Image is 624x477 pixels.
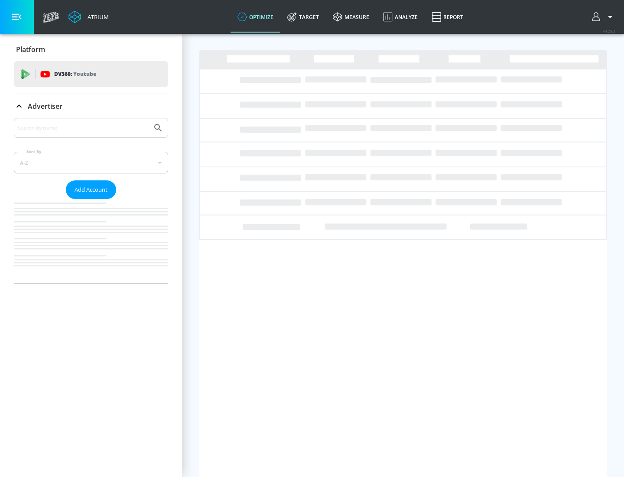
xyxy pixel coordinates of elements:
a: measure [326,1,376,33]
nav: list of Advertiser [14,199,168,283]
div: Atrium [84,13,109,21]
p: Platform [16,45,45,54]
a: optimize [231,1,280,33]
p: DV360: [54,69,96,79]
div: Platform [14,37,168,62]
a: Report [425,1,470,33]
p: Advertiser [28,101,62,111]
input: Search by name [17,122,149,134]
span: Add Account [75,185,107,195]
button: Add Account [66,180,116,199]
div: Advertiser [14,94,168,118]
span: v 4.25.2 [603,29,615,33]
div: DV360: Youtube [14,61,168,87]
div: Advertiser [14,118,168,283]
a: Analyze [376,1,425,33]
a: Atrium [68,10,109,23]
p: Youtube [73,69,96,78]
div: A-Z [14,152,168,173]
label: Sort By [25,149,43,154]
a: Target [280,1,326,33]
